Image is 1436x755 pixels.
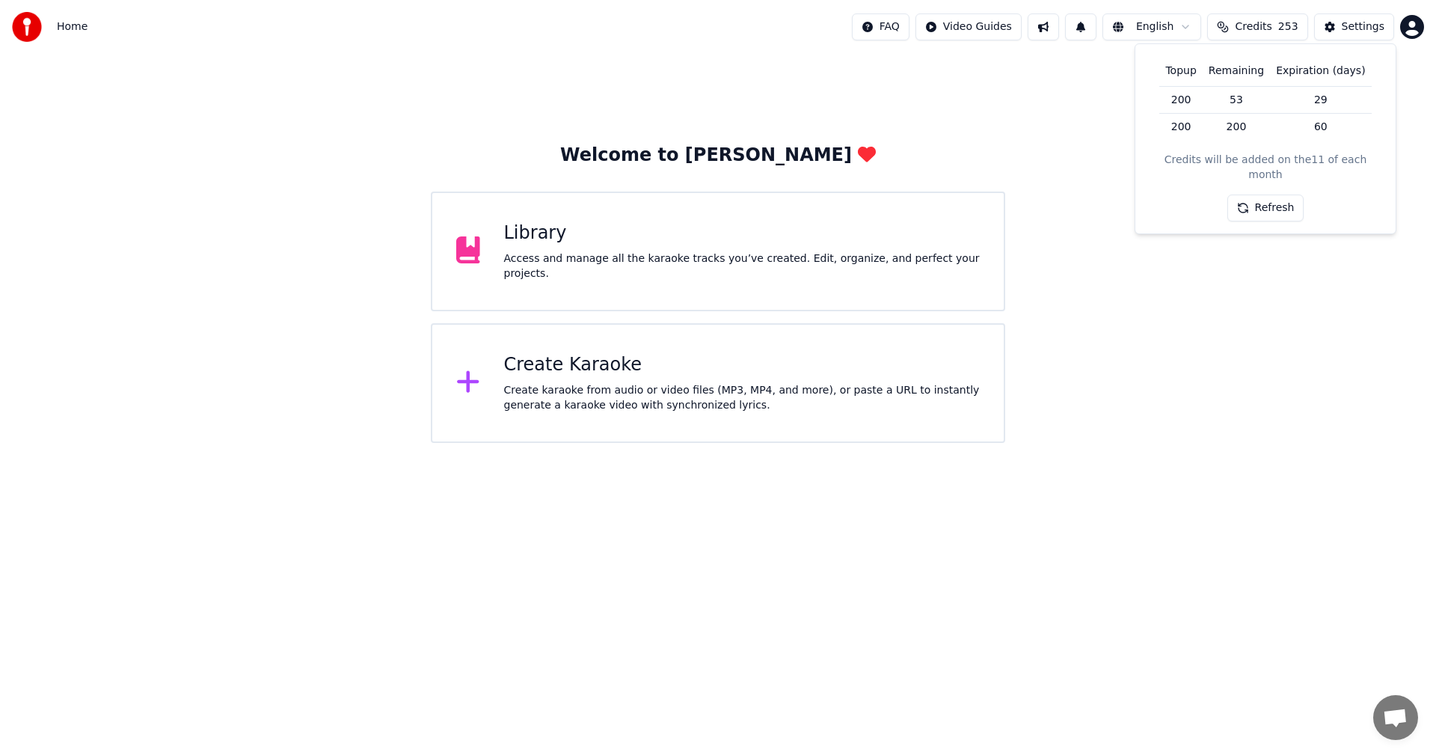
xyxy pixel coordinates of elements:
[1278,19,1298,34] span: 253
[1159,86,1202,114] td: 200
[1159,114,1202,141] td: 200
[57,19,88,34] nav: breadcrumb
[57,19,88,34] span: Home
[915,13,1022,40] button: Video Guides
[12,12,42,42] img: youka
[504,251,981,281] div: Access and manage all the karaoke tracks you’ve created. Edit, organize, and perfect your projects.
[1203,56,1270,86] th: Remaining
[1203,86,1270,114] td: 53
[560,144,876,168] div: Welcome to [PERSON_NAME]
[1314,13,1394,40] button: Settings
[504,353,981,377] div: Create Karaoke
[504,383,981,413] div: Create karaoke from audio or video files (MP3, MP4, and more), or paste a URL to instantly genera...
[852,13,909,40] button: FAQ
[1342,19,1384,34] div: Settings
[1159,56,1202,86] th: Topup
[1207,13,1307,40] button: Credits253
[1147,153,1384,183] div: Credits will be added on the 11 of each month
[504,221,981,245] div: Library
[1235,19,1271,34] span: Credits
[1270,56,1371,86] th: Expiration (days)
[1270,114,1371,141] td: 60
[1270,86,1371,114] td: 29
[1227,195,1304,221] button: Refresh
[1203,114,1270,141] td: 200
[1373,695,1418,740] div: Öppna chatt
